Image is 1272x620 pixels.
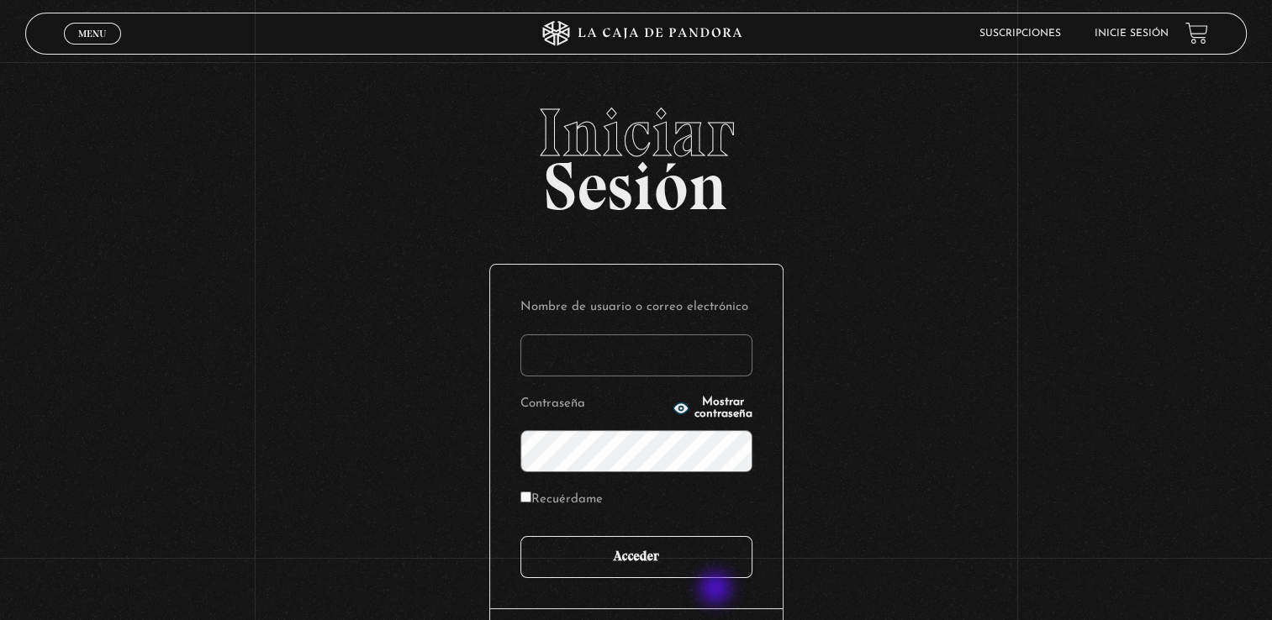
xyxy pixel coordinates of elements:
h2: Sesión [25,99,1247,207]
span: Iniciar [25,99,1247,166]
label: Nombre de usuario o correo electrónico [520,295,752,321]
button: Mostrar contraseña [673,397,752,420]
span: Menu [78,29,106,39]
a: View your shopping cart [1185,22,1208,45]
label: Contraseña [520,391,668,418]
label: Recuérdame [520,487,603,513]
input: Recuérdame [520,491,531,502]
input: Acceder [520,536,752,578]
a: Inicie sesión [1095,29,1169,39]
span: Mostrar contraseña [694,397,752,420]
span: Cerrar [72,43,112,55]
a: Suscripciones [979,29,1061,39]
